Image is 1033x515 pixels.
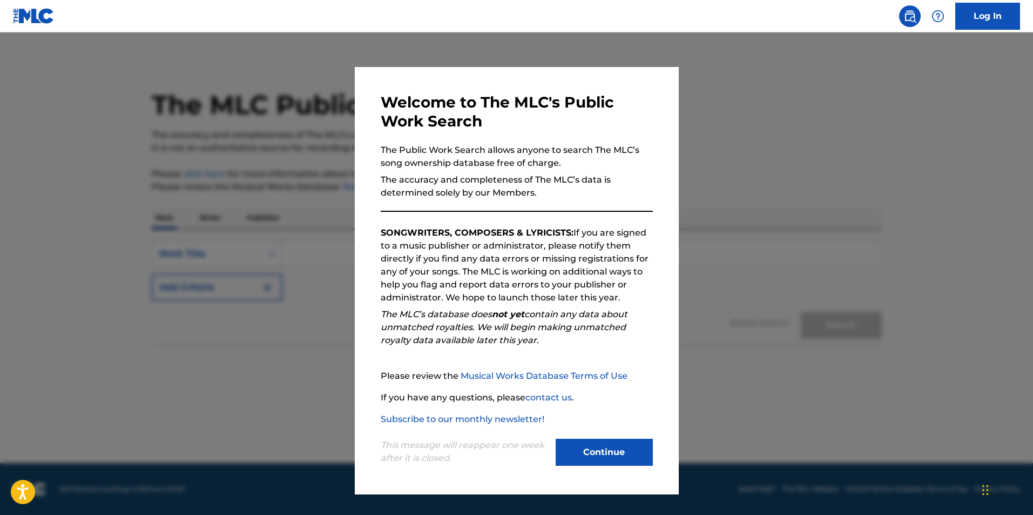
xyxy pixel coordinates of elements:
a: contact us [525,392,572,403]
a: Log In [955,3,1020,30]
p: This message will reappear one week after it is closed. [381,439,549,465]
img: MLC Logo [13,8,55,24]
strong: SONGWRITERS, COMPOSERS & LYRICISTS: [381,228,573,238]
p: The Public Work Search allows anyone to search The MLC’s song ownership database free of charge. [381,144,653,170]
p: Please review the [381,370,653,383]
img: search [903,10,916,23]
p: If you have any questions, please . [381,391,653,404]
h3: Welcome to The MLC's Public Work Search [381,93,653,131]
div: Drag [982,474,989,506]
strong: not yet [492,309,524,319]
a: Subscribe to our monthly newsletter! [381,414,544,424]
img: help [931,10,944,23]
p: The accuracy and completeness of The MLC’s data is determined solely by our Members. [381,173,653,199]
em: The MLC’s database does contain any data about unmatched royalties. We will begin making unmatche... [381,309,627,345]
div: Help [927,5,949,27]
iframe: Chat Widget [979,463,1033,515]
a: Public Search [899,5,921,27]
p: If you are signed to a music publisher or administrator, please notify them directly if you find ... [381,226,653,304]
a: Musical Works Database Terms of Use [461,371,627,381]
button: Continue [556,439,653,466]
